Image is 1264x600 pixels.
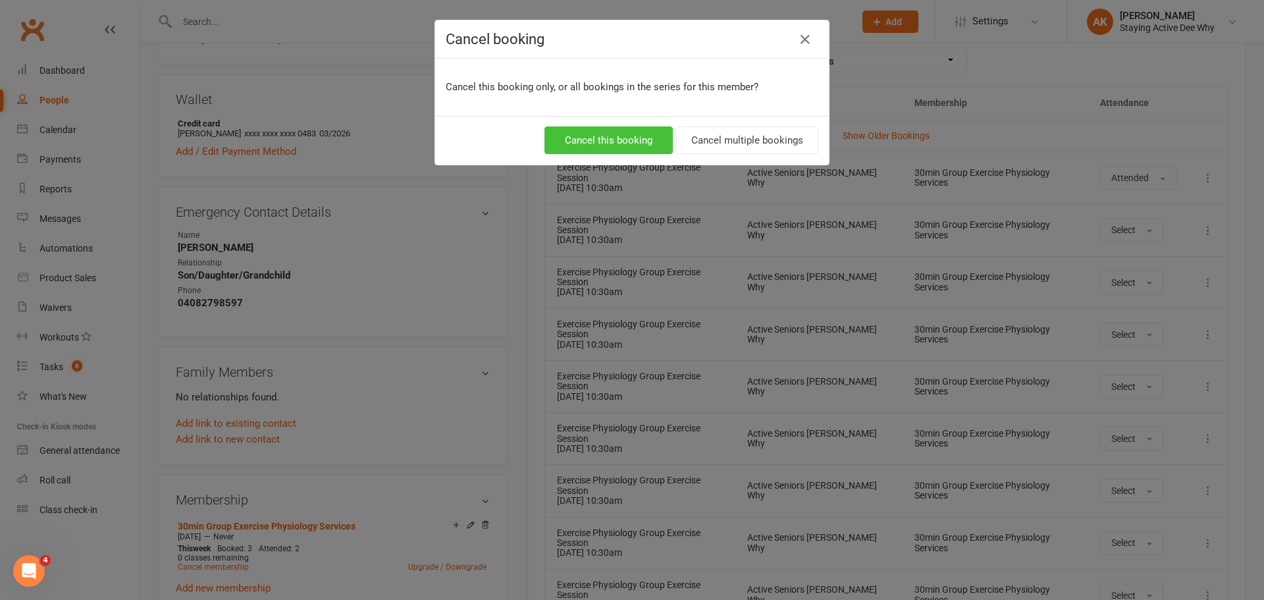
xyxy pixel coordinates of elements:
button: Cancel multiple bookings [676,126,818,154]
iframe: Intercom live chat [13,555,45,587]
p: Cancel this booking only, or all bookings in the series for this member? [446,79,818,95]
button: Close [795,29,816,50]
span: 4 [40,555,51,566]
button: Cancel this booking [544,126,673,154]
h4: Cancel booking [446,31,818,47]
